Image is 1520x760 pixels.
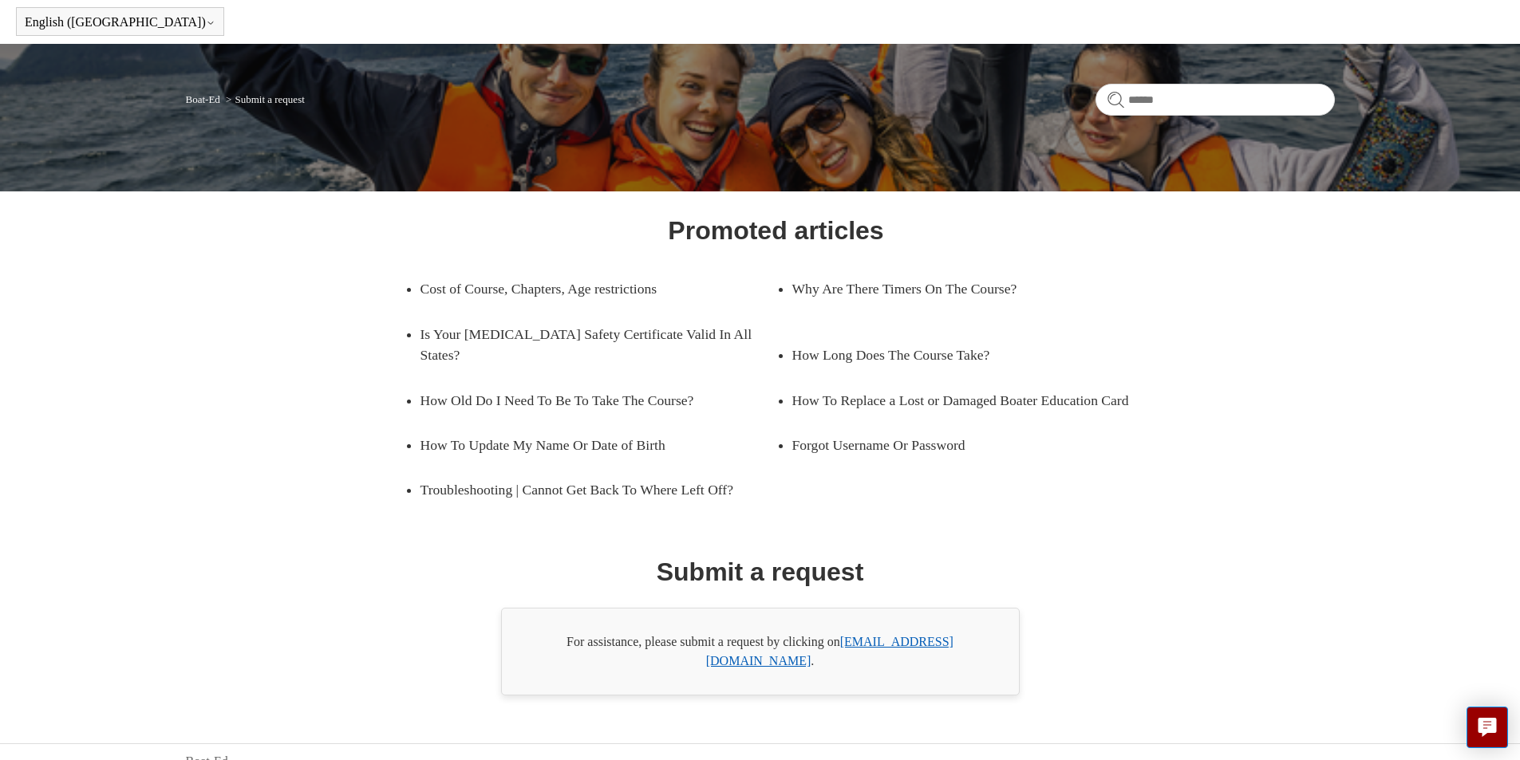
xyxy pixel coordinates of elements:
a: Troubleshooting | Cannot Get Back To Where Left Off? [420,467,776,512]
a: Boat-Ed [186,93,220,105]
a: How To Replace a Lost or Damaged Boater Education Card [792,378,1148,423]
h1: Submit a request [657,553,864,591]
a: Why Are There Timers On The Course? [792,266,1124,311]
a: How Old Do I Need To Be To Take The Course? [420,378,752,423]
button: Live chat [1467,707,1508,748]
li: Submit a request [223,93,305,105]
div: For assistance, please submit a request by clicking on . [501,608,1020,695]
button: English ([GEOGRAPHIC_DATA]) [25,15,215,30]
input: Search [1096,84,1335,116]
a: How Long Does The Course Take? [792,333,1124,377]
a: Forgot Username Or Password [792,423,1124,467]
a: How To Update My Name Or Date of Birth [420,423,752,467]
a: Cost of Course, Chapters, Age restrictions [420,266,752,311]
h1: Promoted articles [668,211,883,250]
li: Boat-Ed [186,93,223,105]
a: Is Your [MEDICAL_DATA] Safety Certificate Valid In All States? [420,312,776,378]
